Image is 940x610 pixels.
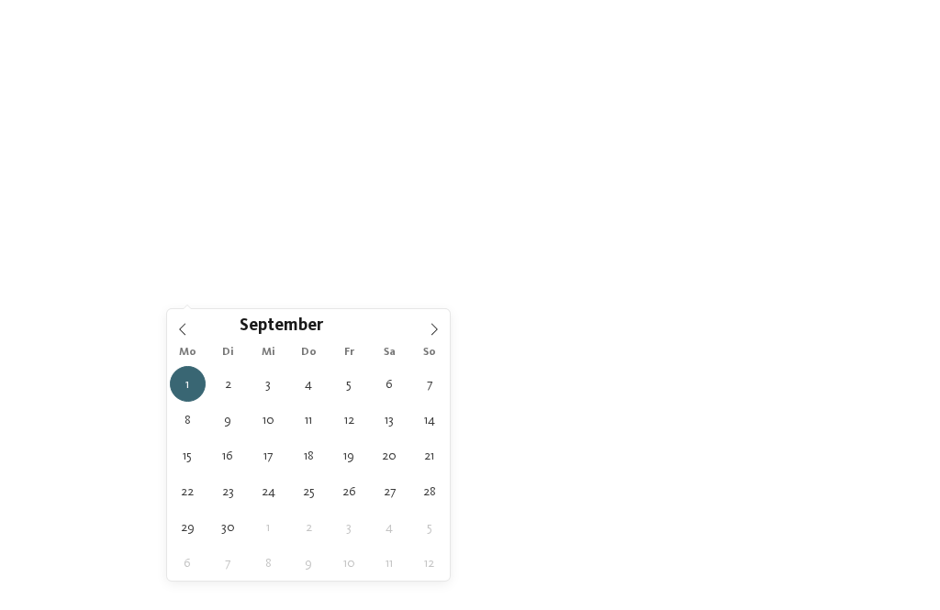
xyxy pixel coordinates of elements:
[372,438,408,473] span: September 20, 2025
[251,509,286,545] span: Oktober 1, 2025
[369,347,409,359] span: Sa
[170,473,206,509] span: September 22, 2025
[210,509,246,545] span: September 30, 2025
[331,545,367,581] span: Oktober 10, 2025
[848,18,940,64] img: Familienhotels Südtirol
[170,509,206,545] span: September 29, 2025
[411,402,447,438] span: September 14, 2025
[411,545,447,581] span: Oktober 12, 2025
[37,360,242,475] a: Kinderfreundliches Hotel in Südtirol mit Pool gesucht? Familienhotels Alle Hotels im Überblick
[411,473,447,509] span: September 28, 2025
[372,366,408,402] span: September 6, 2025
[331,509,367,545] span: Oktober 3, 2025
[372,402,408,438] span: September 13, 2025
[477,285,569,298] span: Meine Wünsche
[329,347,369,359] span: Fr
[251,438,286,473] span: September 17, 2025
[291,438,327,473] span: September 18, 2025
[477,360,683,475] a: Kinderfreundliches Hotel in Südtirol mit Pool gesucht? Südtirol Euer Erlebnisreich
[251,402,286,438] span: September 10, 2025
[170,402,206,438] span: September 8, 2025
[409,347,450,359] span: So
[50,502,890,570] span: Einfach cool! Kinderfreundliches Hotel in [GEOGRAPHIC_DATA] mit Pool
[331,366,367,402] span: September 5, 2025
[240,318,323,336] span: September
[291,509,327,545] span: Oktober 2, 2025
[747,401,855,419] span: Naturerlebnisse
[207,347,248,359] span: Di
[210,438,246,473] span: September 16, 2025
[536,418,624,434] span: Euer Erlebnisreich
[411,438,447,473] span: September 21, 2025
[372,509,408,545] span: Oktober 4, 2025
[333,285,425,298] span: Region
[372,545,408,581] span: Oktober 11, 2025
[331,438,367,473] span: September 19, 2025
[331,402,367,438] span: September 12, 2025
[210,366,246,402] span: September 2, 2025
[778,275,916,307] a: Hotel finden
[170,545,206,581] span: Oktober 6, 2025
[331,473,367,509] span: September 26, 2025
[291,545,327,581] span: Oktober 9, 2025
[323,316,384,335] input: Year
[248,347,288,359] span: Mi
[251,545,286,581] span: Oktober 8, 2025
[251,366,286,402] span: September 3, 2025
[291,366,327,402] span: September 4, 2025
[621,285,712,298] span: Family Experiences
[288,347,329,359] span: Do
[82,418,198,434] span: Alle Hotels im Überblick
[550,401,610,419] span: Südtirol
[170,438,206,473] span: September 15, 2025
[291,473,327,509] span: September 25, 2025
[190,285,282,298] span: [DATE]
[698,360,903,475] a: Kinderfreundliches Hotel in Südtirol mit Pool gesucht? Naturerlebnisse Eure Kindheitserinnerungen
[47,285,139,298] span: [DATE]
[291,402,327,438] span: September 11, 2025
[893,34,923,50] span: Menü
[372,473,408,509] span: September 27, 2025
[89,401,190,419] span: Familienhotels
[411,509,447,545] span: Oktober 5, 2025
[167,347,207,359] span: Mo
[210,545,246,581] span: Oktober 7, 2025
[411,366,447,402] span: September 7, 2025
[732,418,870,434] span: Eure Kindheitserinnerungen
[210,473,246,509] span: September 23, 2025
[251,473,286,509] span: September 24, 2025
[170,366,206,402] span: September 1, 2025
[210,402,246,438] span: September 9, 2025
